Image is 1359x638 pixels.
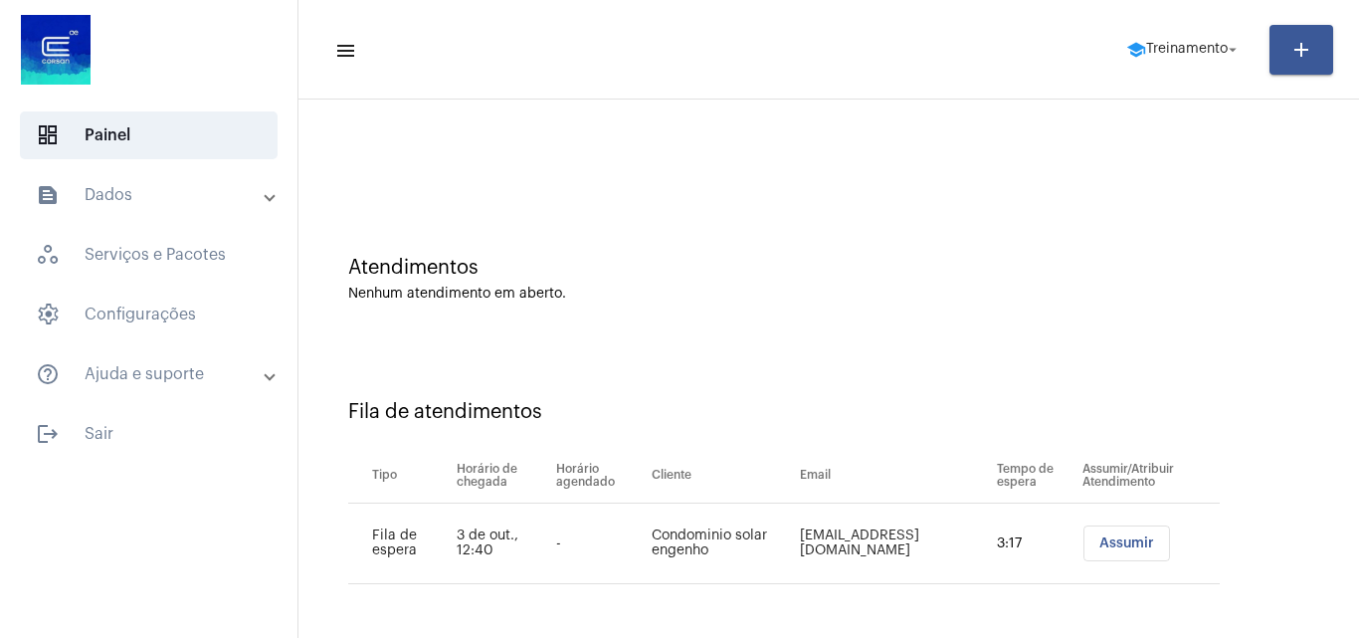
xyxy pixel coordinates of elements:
[795,504,991,584] td: [EMAIL_ADDRESS][DOMAIN_NAME]
[36,123,60,147] span: sidenav icon
[1146,43,1228,57] span: Treinamento
[348,287,1309,302] div: Nenhum atendimento em aberto.
[36,243,60,267] span: sidenav icon
[20,410,278,458] span: Sair
[12,350,297,398] mat-expansion-panel-header: sidenav iconAjuda e suporte
[1224,41,1242,59] mat-icon: arrow_drop_down
[551,504,648,584] td: -
[334,39,354,63] mat-icon: sidenav icon
[36,183,60,207] mat-icon: sidenav icon
[1082,526,1220,561] mat-chip-list: selection
[452,448,551,504] th: Horário de chegada
[36,362,60,386] mat-icon: sidenav icon
[20,111,278,159] span: Painel
[36,303,60,326] span: sidenav icon
[1114,30,1254,70] button: Treinamento
[1099,536,1154,550] span: Assumir
[1083,526,1170,561] button: Assumir
[1126,40,1146,60] mat-icon: school
[452,504,551,584] td: 3 de out., 12:40
[20,291,278,338] span: Configurações
[795,448,991,504] th: Email
[36,362,266,386] mat-panel-title: Ajuda e suporte
[647,504,795,584] td: Condominio solar engenho
[36,183,266,207] mat-panel-title: Dados
[348,448,452,504] th: Tipo
[36,422,60,446] mat-icon: sidenav icon
[348,401,1309,423] div: Fila de atendimentos
[348,504,452,584] td: Fila de espera
[12,171,297,219] mat-expansion-panel-header: sidenav iconDados
[1289,38,1313,62] mat-icon: add
[992,448,1077,504] th: Tempo de espera
[16,10,96,90] img: d4669ae0-8c07-2337-4f67-34b0df7f5ae4.jpeg
[1077,448,1220,504] th: Assumir/Atribuir Atendimento
[20,231,278,279] span: Serviços e Pacotes
[992,504,1077,584] td: 3:17
[647,448,795,504] th: Cliente
[348,257,1309,279] div: Atendimentos
[551,448,648,504] th: Horário agendado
